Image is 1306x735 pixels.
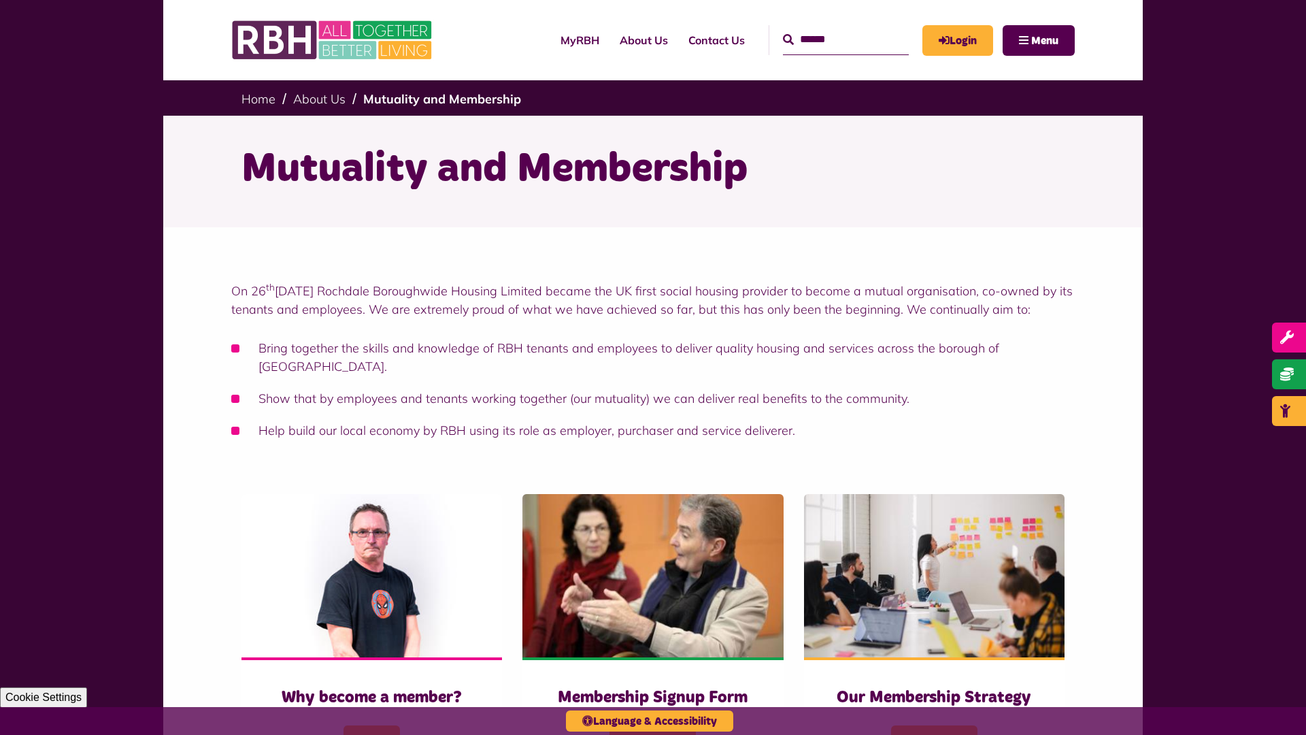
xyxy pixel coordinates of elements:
[266,281,275,293] sup: th
[231,421,1075,440] li: Help build our local economy by RBH using its role as employer, purchaser and service deliverer.
[231,282,1075,318] p: On 26 [DATE] Rochdale Boroughwide Housing Limited became the UK first social housing provider to ...
[269,687,475,708] h3: Why become a member?
[804,494,1065,657] img: You X Ventures Oalh2mojuuk Unsplash
[241,143,1065,196] h1: Mutuality and Membership
[550,22,609,59] a: MyRBH
[363,91,521,107] a: Mutuality and Membership
[831,687,1037,708] h3: Our Membership Strategy
[241,91,275,107] a: Home
[678,22,755,59] a: Contact Us
[241,494,502,657] img: Butterworth, Andy (1)
[231,339,1075,376] li: Bring together the skills and knowledge of RBH tenants and employees to deliver quality housing a...
[293,91,346,107] a: About Us
[609,22,678,59] a: About Us
[566,710,733,732] button: Language & Accessibility
[550,687,756,708] h3: Membership Signup Form
[231,14,435,67] img: RBH
[922,25,993,56] a: MyRBH
[522,494,783,657] img: Gary Hilary
[1003,25,1075,56] button: Navigation
[231,389,1075,408] li: Show that by employees and tenants working together (our mutuality) we can deliver real benefits ...
[1031,35,1058,46] span: Menu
